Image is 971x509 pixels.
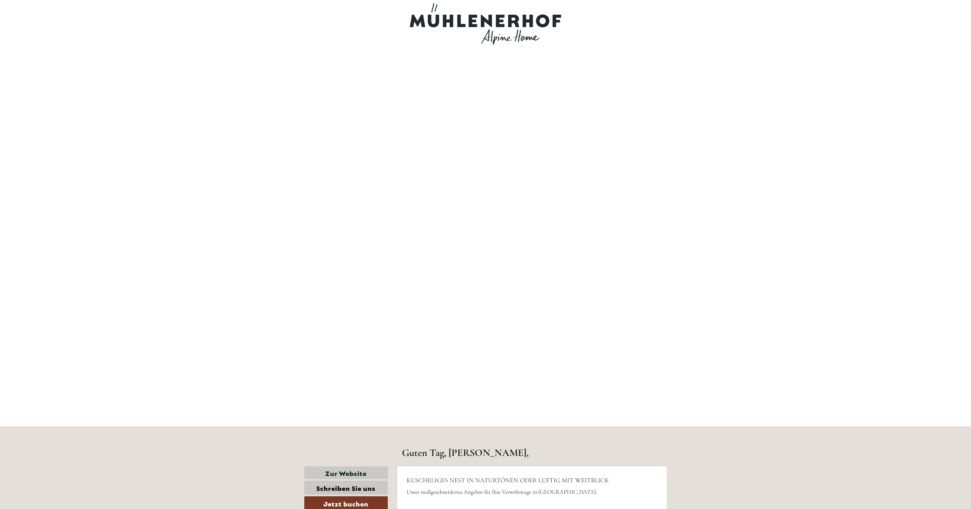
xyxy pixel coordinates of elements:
h1: Guten Tag, [PERSON_NAME], [402,447,529,458]
a: Zur Website [304,466,388,479]
div: Guten Tag, wie können wir Ihnen helfen? [5,17,93,37]
button: Senden [206,165,251,179]
div: [GEOGRAPHIC_DATA] [10,18,90,24]
span: Unser maßgeschneidertes Angebot für Ihre Verwöhntage in [GEOGRAPHIC_DATA]: [407,488,597,495]
span: KUSCHELIGES NEST IN NATURTÖNEN ODER LUFTIG MIT WEITBLICK [407,477,609,484]
a: Schreiben Sie uns [304,481,388,495]
small: 06:24 [10,31,90,35]
div: [DATE] [114,5,137,16]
